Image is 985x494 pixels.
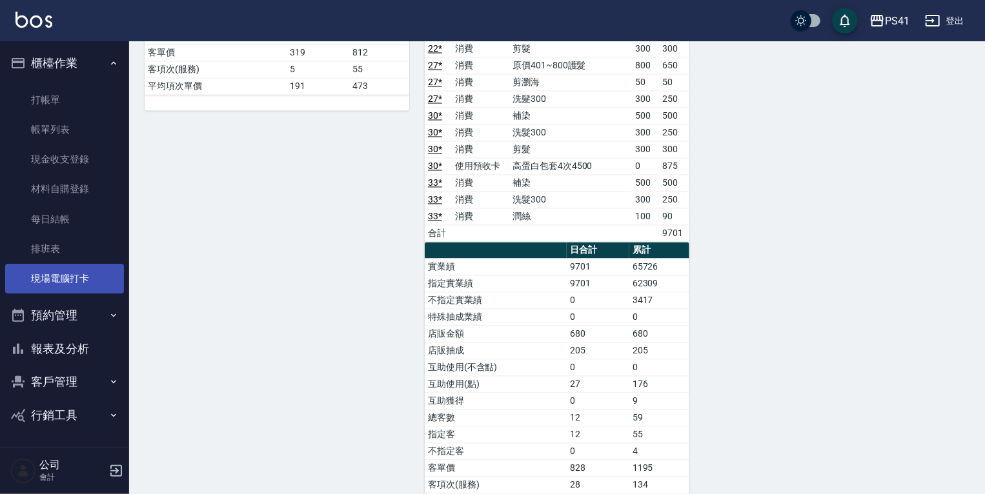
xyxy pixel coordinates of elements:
[5,399,124,432] button: 行銷工具
[425,309,567,326] td: 特殊抽成業績
[425,326,567,342] td: 店販金額
[632,192,659,208] td: 300
[567,292,629,309] td: 0
[632,41,659,57] td: 300
[425,393,567,410] td: 互助獲得
[425,376,567,393] td: 互助使用(點)
[509,208,632,225] td: 潤絲
[349,78,409,95] td: 473
[452,108,509,124] td: 消費
[509,158,632,175] td: 高蛋白包套4次4500
[920,9,970,33] button: 登出
[425,292,567,309] td: 不指定實業績
[425,259,567,275] td: 實業績
[567,342,629,359] td: 205
[629,410,689,426] td: 59
[15,12,52,28] img: Logo
[567,410,629,426] td: 12
[567,393,629,410] td: 0
[567,477,629,493] td: 28
[659,208,689,225] td: 90
[659,175,689,192] td: 500
[659,192,689,208] td: 250
[10,458,36,484] img: Person
[885,13,909,29] div: PS41
[452,175,509,192] td: 消費
[629,259,689,275] td: 65726
[452,158,509,175] td: 使用預收卡
[509,141,632,158] td: 剪髮
[452,124,509,141] td: 消費
[567,376,629,393] td: 27
[629,292,689,309] td: 3417
[452,192,509,208] td: 消費
[509,74,632,91] td: 剪瀏海
[452,57,509,74] td: 消費
[629,275,689,292] td: 62309
[659,108,689,124] td: 500
[425,443,567,460] td: 不指定客
[509,175,632,192] td: 補染
[629,477,689,493] td: 134
[5,332,124,366] button: 報表及分析
[567,443,629,460] td: 0
[632,74,659,91] td: 50
[5,85,124,115] a: 打帳單
[425,225,452,242] td: 合計
[5,234,124,264] a: 排班表
[659,91,689,108] td: 250
[567,359,629,376] td: 0
[659,74,689,91] td: 50
[659,57,689,74] td: 650
[5,264,124,293] a: 現場電腦打卡
[632,108,659,124] td: 500
[632,141,659,158] td: 300
[629,426,689,443] td: 55
[5,365,124,399] button: 客戶管理
[39,459,105,471] h5: 公司
[632,208,659,225] td: 100
[632,124,659,141] td: 300
[629,309,689,326] td: 0
[629,359,689,376] td: 0
[659,225,689,242] td: 9701
[425,410,567,426] td: 總客數
[349,61,409,78] td: 55
[425,342,567,359] td: 店販抽成
[567,460,629,477] td: 828
[287,44,349,61] td: 319
[632,175,659,192] td: 500
[659,158,689,175] td: 875
[567,426,629,443] td: 12
[452,208,509,225] td: 消費
[145,78,287,95] td: 平均項次單價
[5,174,124,204] a: 材料自購登錄
[425,275,567,292] td: 指定實業績
[39,471,105,483] p: 會計
[629,443,689,460] td: 4
[632,158,659,175] td: 0
[567,275,629,292] td: 9701
[425,460,567,477] td: 客單價
[629,460,689,477] td: 1195
[632,91,659,108] td: 300
[629,342,689,359] td: 205
[509,57,632,74] td: 原價401~800護髮
[659,124,689,141] td: 250
[509,91,632,108] td: 洗髮300
[567,309,629,326] td: 0
[509,124,632,141] td: 洗髮300
[659,41,689,57] td: 300
[5,299,124,332] button: 預約管理
[425,359,567,376] td: 互助使用(不含點)
[452,91,509,108] td: 消費
[145,44,287,61] td: 客單價
[567,242,629,259] th: 日合計
[629,393,689,410] td: 9
[452,74,509,91] td: 消費
[349,44,409,61] td: 812
[5,204,124,234] a: 每日結帳
[5,144,124,174] a: 現金收支登錄
[659,141,689,158] td: 300
[509,41,632,57] td: 剪髮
